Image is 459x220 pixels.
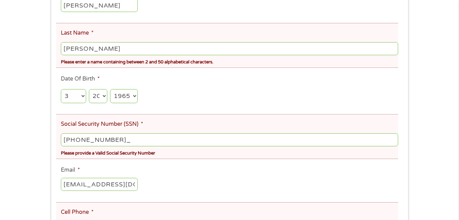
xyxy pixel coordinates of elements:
[61,75,100,83] label: Date Of Birth
[61,148,398,157] div: Please provide a Valid Social Security Number
[61,121,143,128] label: Social Security Number (SSN)
[61,167,80,174] label: Email
[61,29,94,37] label: Last Name
[61,57,398,66] div: Please enter a name containing between 2 and 50 alphabetical characters.
[61,178,138,191] input: john@gmail.com
[61,133,398,146] input: 078-05-1120
[61,42,398,55] input: Smith
[61,209,94,216] label: Cell Phone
